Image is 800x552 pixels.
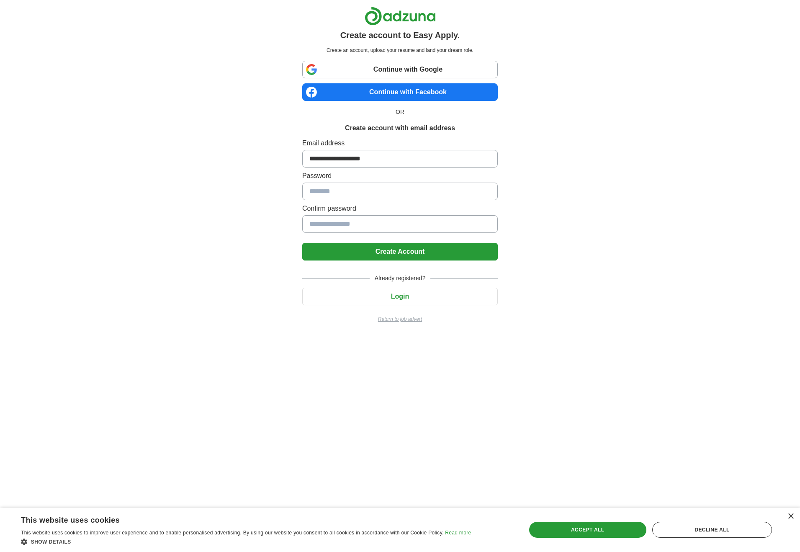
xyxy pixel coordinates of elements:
[445,530,471,536] a: Read more, opens a new window
[302,293,498,300] a: Login
[302,83,498,101] a: Continue with Facebook
[31,539,71,545] span: Show details
[365,7,436,26] img: Adzuna logo
[370,274,430,283] span: Already registered?
[21,513,450,525] div: This website uses cookies
[529,522,646,538] div: Accept all
[302,204,498,214] label: Confirm password
[302,315,498,323] a: Return to job advert
[21,537,471,546] div: Show details
[787,513,794,520] div: Close
[302,243,498,261] button: Create Account
[652,522,772,538] div: Decline all
[304,46,496,54] p: Create an account, upload your resume and land your dream role.
[21,530,444,536] span: This website uses cookies to improve user experience and to enable personalised advertising. By u...
[302,171,498,181] label: Password
[302,138,498,148] label: Email address
[391,108,409,116] span: OR
[302,61,498,78] a: Continue with Google
[340,29,460,41] h1: Create account to Easy Apply.
[345,123,455,133] h1: Create account with email address
[302,288,498,305] button: Login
